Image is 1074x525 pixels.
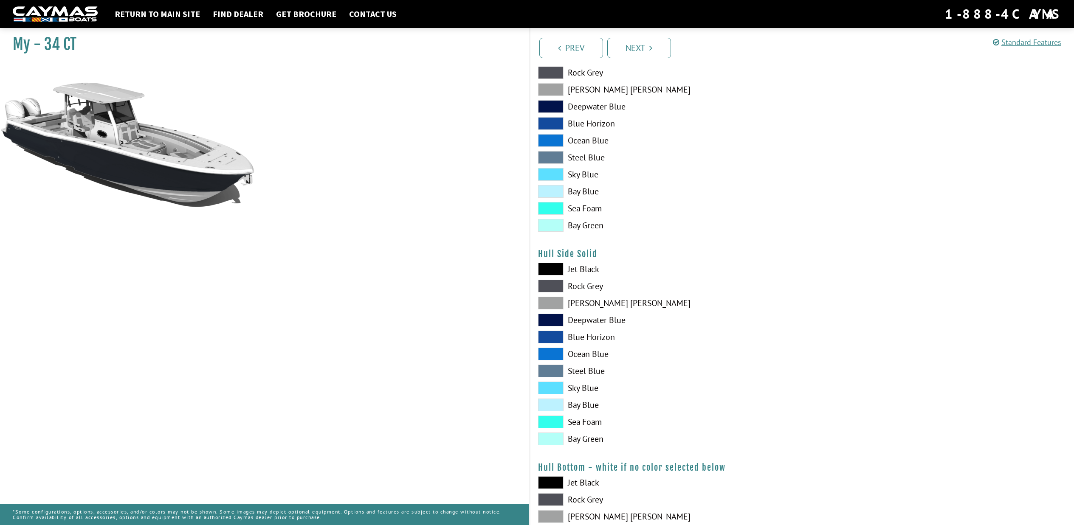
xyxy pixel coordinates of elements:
label: Bay Green [538,432,793,445]
label: Deepwater Blue [538,314,793,326]
img: white-logo-c9c8dbefe5ff5ceceb0f0178aa75bf4bb51f6bca0971e226c86eb53dfe498488.png [13,6,98,22]
a: Next [607,38,671,58]
label: [PERSON_NAME] [PERSON_NAME] [538,83,793,96]
label: [PERSON_NAME] [PERSON_NAME] [538,297,793,309]
h4: Hull Side Solid [538,249,1066,259]
label: Sea Foam [538,202,793,215]
label: Sea Foam [538,416,793,428]
h4: Hull Bottom - white if no color selected below [538,462,1066,473]
label: Ocean Blue [538,348,793,360]
label: Blue Horizon [538,117,793,130]
label: Sky Blue [538,382,793,394]
label: Ocean Blue [538,134,793,147]
label: Steel Blue [538,151,793,164]
label: Jet Black [538,263,793,275]
a: Standard Features [993,37,1061,47]
label: Jet Black [538,476,793,489]
label: Steel Blue [538,365,793,377]
div: 1-888-4CAYMAS [945,5,1061,23]
label: Deepwater Blue [538,100,793,113]
label: Bay Green [538,219,793,232]
a: Find Dealer [209,8,268,20]
label: Bay Blue [538,399,793,411]
label: Blue Horizon [538,331,793,343]
h1: My - 34 CT [13,35,507,54]
label: Sky Blue [538,168,793,181]
label: Rock Grey [538,280,793,292]
p: *Some configurations, options, accessories, and/or colors may not be shown. Some images may depic... [13,505,516,524]
label: Bay Blue [538,185,793,198]
a: Contact Us [345,8,401,20]
a: Return to main site [110,8,204,20]
a: Get Brochure [272,8,341,20]
a: Prev [539,38,603,58]
label: [PERSON_NAME] [PERSON_NAME] [538,510,793,523]
label: Rock Grey [538,66,793,79]
label: Rock Grey [538,493,793,506]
